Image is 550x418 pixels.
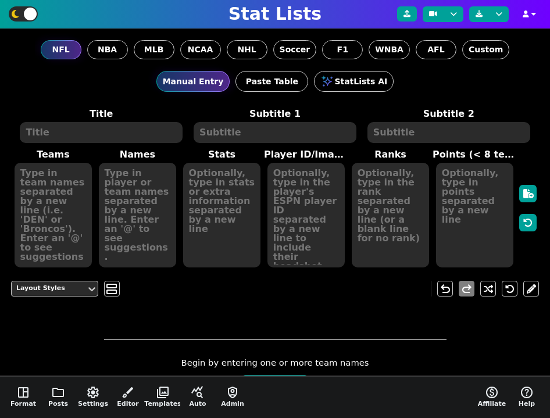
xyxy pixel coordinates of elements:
span: monetization_on [485,385,499,399]
span: WNBA [375,44,403,56]
label: Points (< 8 teams) [433,148,517,162]
label: Subtitle 2 [362,107,535,121]
button: shield_personAdmin [215,377,250,418]
button: photo_libraryTemplates [145,377,180,418]
span: shield_person [226,385,240,399]
span: photo_library [156,385,170,399]
button: settingsSettings [76,377,110,418]
span: NHL [237,44,256,56]
button: undo [437,281,453,296]
label: Subtitle 1 [188,107,362,121]
button: space_dashboardFormat [6,377,41,418]
div: Begin by entering one or more team names [104,356,447,399]
button: folderPosts [41,377,76,418]
button: helpHelp [509,377,544,418]
span: F1 [337,44,348,56]
span: space_dashboard [16,385,30,399]
button: monetization_onAffiliate [474,377,509,418]
button: redo [459,281,474,296]
button: StatLists AI [314,71,394,92]
span: settings [86,385,100,399]
span: brush [121,385,135,399]
h1: Stat Lists [228,3,322,24]
label: Stats [180,148,264,162]
span: Soccer [280,44,310,56]
label: Ranks [348,148,433,162]
button: brushEditor [110,377,145,418]
button: Paste Table [235,71,308,92]
span: folder [51,385,65,399]
span: query_stats [191,385,205,399]
span: MLB [144,44,164,56]
span: undo [438,282,452,296]
span: Custom [469,44,503,56]
label: Title [15,107,188,121]
span: help [520,385,534,399]
button: query_statsAuto [180,377,215,418]
span: NFL [52,44,69,56]
label: Teams [11,148,95,162]
span: redo [460,282,474,296]
div: Layout Styles [16,284,81,294]
label: Player ID/Image URL [264,148,348,162]
label: Names [95,148,180,162]
span: AFL [427,44,444,56]
span: NBA [98,44,117,56]
span: NCAA [188,44,213,56]
button: Manual Entry [156,71,230,92]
